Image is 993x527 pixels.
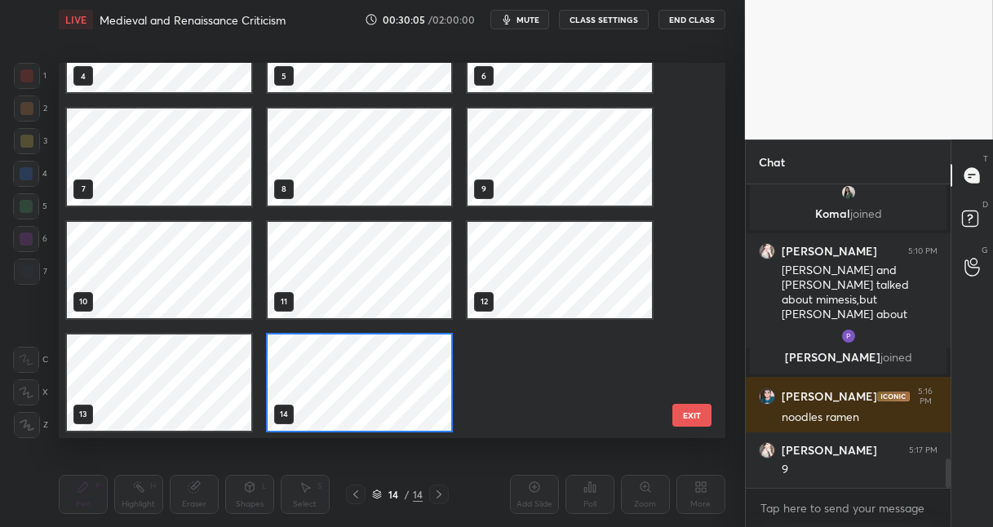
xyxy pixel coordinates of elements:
[782,443,877,458] h6: [PERSON_NAME]
[982,198,988,210] p: D
[59,63,697,438] div: grid
[13,226,47,252] div: 6
[840,184,856,201] img: eabaccb0f7bc42ea956e3f1b706859f9.jpg
[413,487,423,502] div: 14
[59,10,93,29] div: LIVE
[782,389,877,404] h6: [PERSON_NAME]
[13,347,48,373] div: C
[490,10,549,29] button: mute
[880,349,911,365] span: joined
[759,388,775,405] img: 70fffcb3baed41bf9db93d5ec2ebc79e.jpg
[559,10,649,29] button: CLASS SETTINGS
[516,14,539,25] span: mute
[405,489,410,499] div: /
[13,379,48,405] div: X
[840,328,856,344] img: 3138b2fb2ebe4c3c80675d4b0e65d3c7.jpg
[782,263,938,338] div: [PERSON_NAME] and [PERSON_NAME] talked about mimesis,but [PERSON_NAME] about creativity.
[759,243,775,259] img: 9093cf6225b34e0fbac62fec634ce442.jpg
[385,489,401,499] div: 14
[877,392,910,401] img: iconic-dark.1390631f.png
[13,193,47,219] div: 5
[759,442,775,458] img: 9093cf6225b34e0fbac62fec634ce442.jpg
[14,95,47,122] div: 2
[782,462,938,478] div: 9
[760,351,937,364] p: [PERSON_NAME]
[760,207,937,220] p: Komal
[14,128,47,154] div: 3
[14,412,48,438] div: Z
[908,246,938,256] div: 5:10 PM
[782,410,938,426] div: noodles ramen
[672,404,712,427] button: EXIT
[782,244,877,259] h6: [PERSON_NAME]
[746,140,798,184] p: Chat
[909,445,938,455] div: 5:17 PM
[658,10,725,29] button: End Class
[982,244,988,256] p: G
[913,387,938,406] div: 5:16 PM
[746,184,951,488] div: grid
[13,161,47,187] div: 4
[14,63,47,89] div: 1
[14,259,47,285] div: 7
[100,12,286,28] h4: Medieval and Renaissance Criticism
[849,206,881,221] span: joined
[983,153,988,165] p: T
